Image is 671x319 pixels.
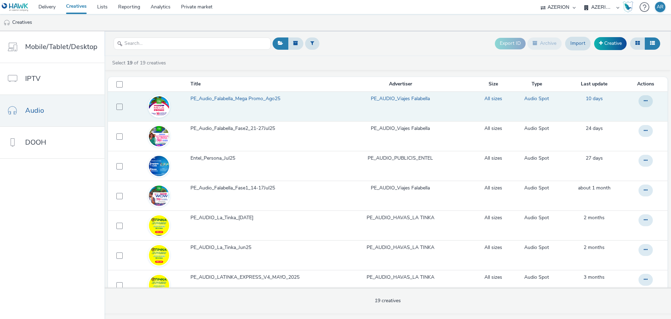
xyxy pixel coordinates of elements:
span: 24 days [586,125,603,132]
img: cce35675-fac2-4dbc-b9a3-9d1b666fb2ea.jpg [149,275,169,295]
span: about 1 month [578,185,611,191]
a: Audio Spot [524,274,549,281]
span: PE_Audio_Falabella_Mega Promo_Ago25 [190,95,283,102]
a: Audio Spot [524,214,549,221]
a: PE_Audio_Falabella_Mega Promo_Ago25 [190,95,326,106]
a: Audio Spot [524,95,549,102]
img: 3707b5fd-7f11-45be-9a0a-d4ec5d5cceda.jpg [149,126,169,146]
img: 7b20638e-a00e-41e4-afb7-a0ac432214b0.jpg [149,96,169,117]
span: 27 days [586,155,603,161]
a: Hawk Academy [623,1,636,13]
a: All sizes [484,125,502,132]
span: IPTV [25,74,41,84]
a: PE_Audio_Falabella_Fase2_21-27Jul25 [190,125,326,136]
img: audio [3,19,10,26]
button: Export ID [495,38,526,49]
th: Title [190,77,326,91]
span: Audio [25,105,44,116]
span: PE_AUDIO_La_Tinka_[DATE] [190,214,256,221]
span: PE_AUDIO_LATINKA_EXPRESS_V4_MAYO_2025 [190,274,302,281]
th: Actions [627,77,668,91]
th: Size [475,77,511,91]
a: All sizes [484,274,502,281]
a: 20 May 2025, 22:22 [584,274,605,281]
a: Audio Spot [524,185,549,192]
a: 5 August 2025, 4:26 [586,95,603,102]
th: Advertiser [326,77,475,91]
span: 3 months [584,274,605,280]
span: Mobile/Tablet/Desktop [25,42,98,52]
a: 21 July 2025, 23:55 [586,125,603,132]
a: Audio Spot [524,244,549,251]
a: All sizes [484,214,502,221]
a: PE_AUDIO_HAVAS_LA TINKA [367,214,434,221]
span: PE_Audio_Falabella_Fase1_14-17Jul25 [190,185,278,192]
span: 2 months [584,244,605,251]
span: Entel_Persona_Jul25 [190,155,238,162]
span: 2 months [584,214,605,221]
th: Last update [562,77,627,91]
img: Hawk Academy [623,1,633,13]
a: PE_AUDIO_Viajes Falabella [371,95,430,102]
a: Select of 19 creatives [111,60,169,66]
a: PE_AUDIO_LATINKA_EXPRESS_V4_MAYO_2025 [190,274,326,284]
a: All sizes [484,244,502,251]
a: 2 June 2025, 22:10 [584,244,605,251]
span: PE_AUDIO_La_Tinka_Jun25 [190,244,254,251]
a: PE_AUDIO_HAVAS_LA TINKA [367,274,434,281]
img: 2894a974-7618-4994-80eb-1b2fea5897a3.png [149,156,169,176]
input: Search... [114,37,271,50]
a: PE_AUDIO_La_Tinka_Jun25 [190,244,326,255]
img: ebeb09cd-4974-49dd-a533-3d743d368473.jpg [149,245,169,265]
a: 18 July 2025, 22:46 [586,155,603,162]
strong: 19 [127,60,132,66]
a: PE_AUDIO_Viajes Falabella [371,125,430,132]
a: PE_AUDIO_PUBLICIS_ENTEL [368,155,433,162]
a: PE_AUDIO_La_Tinka_[DATE] [190,214,326,225]
span: PE_Audio_Falabella_Fase2_21-27Jul25 [190,125,278,132]
th: Type [512,77,562,91]
button: Grid [630,37,645,49]
a: PE_Audio_Falabella_Fase1_14-17Jul25 [190,185,326,195]
span: 10 days [586,95,603,102]
a: Entel_Persona_Jul25 [190,155,326,165]
button: Archive [527,37,562,49]
img: afe114af-cedf-40c1-a303-4d3606cbc412.jpg [149,186,169,206]
a: 15 July 2025, 23:14 [578,185,611,192]
img: undefined Logo [2,3,29,12]
div: AR [657,2,664,12]
a: Creative [594,37,627,50]
a: 4 June 2025, 22:39 [584,214,605,221]
span: DOOH [25,137,46,147]
a: PE_AUDIO_HAVAS_LA TINKA [367,244,434,251]
a: PE_AUDIO_Viajes Falabella [371,185,430,192]
button: Table [645,37,660,49]
img: eb1d6637-8bfd-40fa-bb39-50165958f400.jpg [149,215,169,236]
a: Audio Spot [524,125,549,132]
a: Import [565,37,591,50]
a: Audio Spot [524,155,549,162]
a: All sizes [484,95,502,102]
span: 19 creatives [375,297,401,304]
a: All sizes [484,185,502,192]
a: All sizes [484,155,502,162]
